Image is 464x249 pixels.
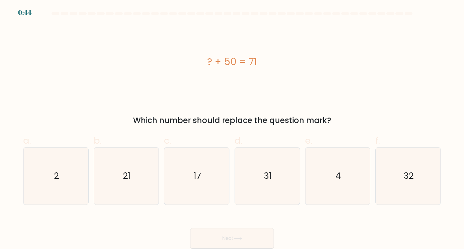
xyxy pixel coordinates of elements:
text: 4 [335,170,341,182]
text: 21 [123,170,130,182]
span: d. [235,134,242,147]
div: Which number should replace the question mark? [27,115,437,126]
text: 31 [264,170,272,182]
text: 2 [54,170,59,182]
text: 17 [194,170,201,182]
span: b. [94,134,101,147]
span: a. [23,134,31,147]
text: 32 [404,170,414,182]
span: e. [305,134,312,147]
span: c. [164,134,171,147]
span: f. [375,134,380,147]
button: Next [190,228,274,249]
div: 0:44 [18,8,32,17]
div: ? + 50 = 71 [23,54,441,69]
